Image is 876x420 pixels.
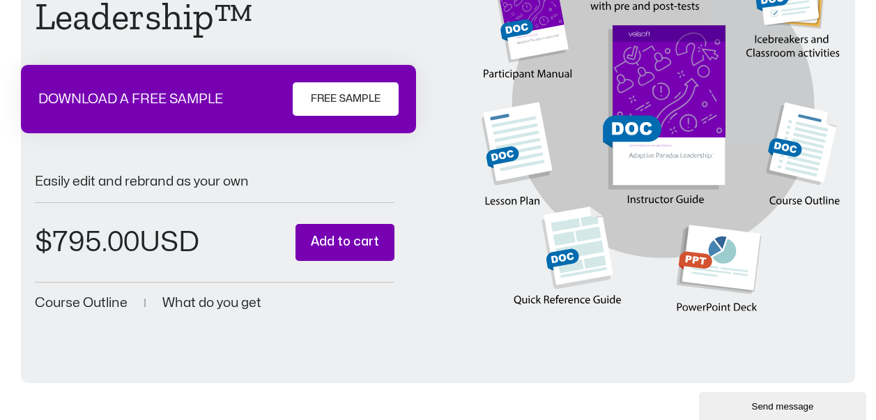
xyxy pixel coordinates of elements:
[295,224,394,261] button: Add to cart
[699,389,869,420] iframe: chat widget
[35,175,394,188] p: Easily edit and rebrand as your own
[35,229,52,256] span: $
[311,91,381,107] span: FREE SAMPLE
[35,229,139,256] bdi: 795.00
[38,93,223,106] p: DOWNLOAD A FREE SAMPLE
[293,82,399,116] a: FREE SAMPLE
[35,297,128,310] a: Course Outline
[162,297,261,310] a: What do you get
